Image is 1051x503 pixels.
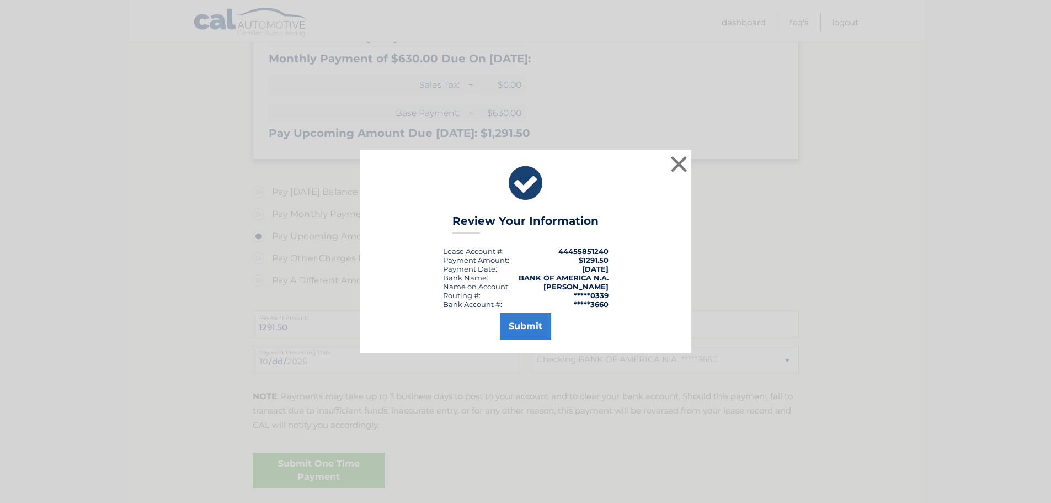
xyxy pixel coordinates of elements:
strong: 44455851240 [558,247,609,256]
div: Payment Amount: [443,256,509,264]
button: Submit [500,313,551,340]
span: $1291.50 [579,256,609,264]
div: Bank Name: [443,273,488,282]
div: : [443,264,497,273]
span: Payment Date [443,264,495,273]
div: Lease Account #: [443,247,504,256]
strong: [PERSON_NAME] [543,282,609,291]
span: [DATE] [582,264,609,273]
button: × [668,153,690,175]
div: Name on Account: [443,282,510,291]
div: Routing #: [443,291,481,300]
strong: BANK OF AMERICA N.A. [519,273,609,282]
div: Bank Account #: [443,300,502,309]
h3: Review Your Information [452,214,599,234]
